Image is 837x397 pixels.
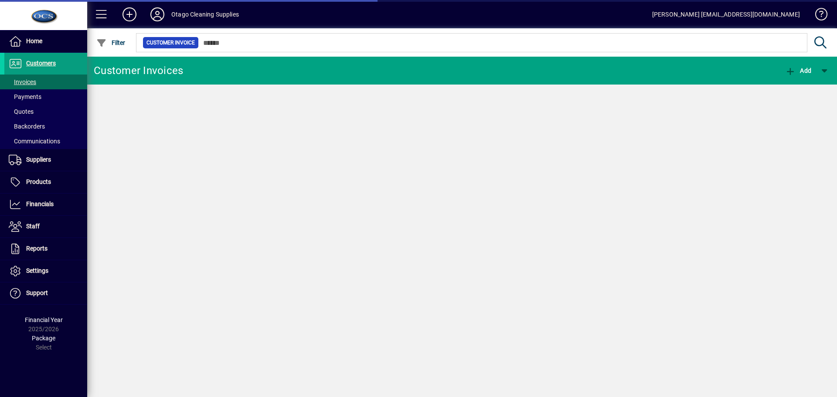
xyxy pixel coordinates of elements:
span: Package [32,335,55,342]
span: Invoices [9,78,36,85]
span: Home [26,37,42,44]
span: Add [785,67,811,74]
button: Add [783,63,813,78]
span: Suppliers [26,156,51,163]
a: Settings [4,260,87,282]
div: Otago Cleaning Supplies [171,7,239,21]
a: Communications [4,134,87,149]
a: Knowledge Base [809,2,826,30]
span: Support [26,289,48,296]
span: Financial Year [25,316,63,323]
div: Customer Invoices [94,64,183,78]
a: Home [4,31,87,52]
a: Backorders [4,119,87,134]
button: Profile [143,7,171,22]
span: Financials [26,200,54,207]
a: Suppliers [4,149,87,171]
span: Filter [96,39,126,46]
span: Products [26,178,51,185]
span: Communications [9,138,60,145]
span: Customers [26,60,56,67]
a: Payments [4,89,87,104]
a: Financials [4,193,87,215]
a: Reports [4,238,87,260]
span: Quotes [9,108,34,115]
button: Filter [94,35,128,51]
span: Staff [26,223,40,230]
span: Payments [9,93,41,100]
button: Add [116,7,143,22]
span: Backorders [9,123,45,130]
a: Support [4,282,87,304]
div: [PERSON_NAME] [EMAIL_ADDRESS][DOMAIN_NAME] [652,7,800,21]
a: Invoices [4,75,87,89]
span: Reports [26,245,48,252]
a: Products [4,171,87,193]
span: Customer Invoice [146,38,195,47]
span: Settings [26,267,48,274]
a: Staff [4,216,87,238]
a: Quotes [4,104,87,119]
